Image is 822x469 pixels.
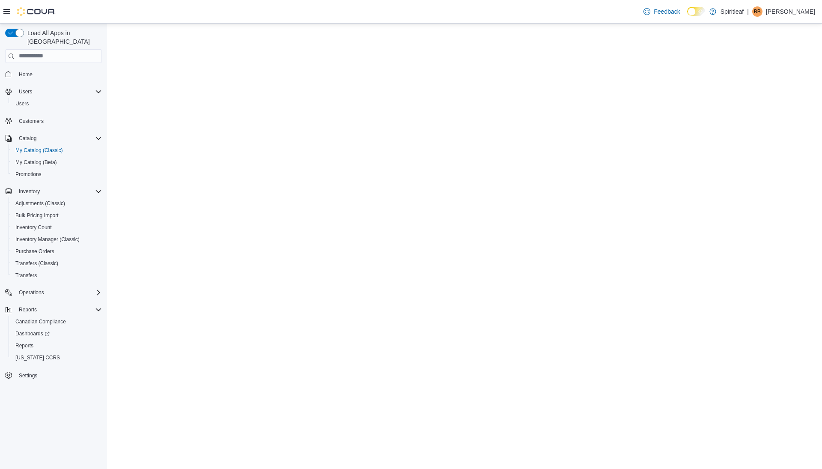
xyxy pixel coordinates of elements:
[15,370,102,380] span: Settings
[640,3,683,20] a: Feedback
[15,370,41,381] a: Settings
[2,86,105,98] button: Users
[754,6,761,17] span: BB
[2,369,105,381] button: Settings
[15,147,63,154] span: My Catalog (Classic)
[15,200,65,207] span: Adjustments (Classic)
[12,222,102,233] span: Inventory Count
[12,317,102,327] span: Canadian Compliance
[15,305,40,315] button: Reports
[15,133,102,143] span: Catalog
[2,287,105,299] button: Operations
[9,197,105,209] button: Adjustments (Classic)
[9,209,105,221] button: Bulk Pricing Import
[12,169,102,179] span: Promotions
[9,168,105,180] button: Promotions
[19,306,37,313] span: Reports
[9,269,105,281] button: Transfers
[19,135,36,142] span: Catalog
[12,246,58,257] a: Purchase Orders
[766,6,815,17] p: [PERSON_NAME]
[12,99,32,109] a: Users
[19,289,44,296] span: Operations
[12,198,102,209] span: Adjustments (Classic)
[15,69,36,80] a: Home
[2,68,105,81] button: Home
[15,272,37,279] span: Transfers
[9,221,105,233] button: Inventory Count
[12,246,102,257] span: Purchase Orders
[9,328,105,340] a: Dashboards
[15,305,102,315] span: Reports
[15,260,58,267] span: Transfers (Classic)
[12,210,102,221] span: Bulk Pricing Import
[24,29,102,46] span: Load All Apps in [GEOGRAPHIC_DATA]
[12,317,69,327] a: Canadian Compliance
[12,234,83,245] a: Inventory Manager (Classic)
[15,116,102,126] span: Customers
[15,318,66,325] span: Canadian Compliance
[9,98,105,110] button: Users
[12,258,62,269] a: Transfers (Classic)
[15,171,42,178] span: Promotions
[19,188,40,195] span: Inventory
[752,6,762,17] div: Bobby B
[9,144,105,156] button: My Catalog (Classic)
[9,156,105,168] button: My Catalog (Beta)
[12,169,45,179] a: Promotions
[2,132,105,144] button: Catalog
[15,186,43,197] button: Inventory
[12,145,102,155] span: My Catalog (Classic)
[12,198,68,209] a: Adjustments (Classic)
[15,159,57,166] span: My Catalog (Beta)
[15,133,40,143] button: Catalog
[15,287,48,298] button: Operations
[19,88,32,95] span: Users
[12,157,60,167] a: My Catalog (Beta)
[12,341,102,351] span: Reports
[15,224,52,231] span: Inventory Count
[19,118,44,125] span: Customers
[747,6,749,17] p: |
[654,7,680,16] span: Feedback
[12,270,40,281] a: Transfers
[15,212,59,219] span: Bulk Pricing Import
[721,6,744,17] p: Spiritleaf
[12,258,102,269] span: Transfers (Classic)
[9,245,105,257] button: Purchase Orders
[15,186,102,197] span: Inventory
[12,341,37,351] a: Reports
[15,354,60,361] span: [US_STATE] CCRS
[15,248,54,255] span: Purchase Orders
[15,116,47,126] a: Customers
[12,352,102,363] span: Washington CCRS
[12,234,102,245] span: Inventory Manager (Classic)
[687,7,705,16] input: Dark Mode
[12,157,102,167] span: My Catalog (Beta)
[9,233,105,245] button: Inventory Manager (Classic)
[9,340,105,352] button: Reports
[9,352,105,364] button: [US_STATE] CCRS
[12,222,55,233] a: Inventory Count
[15,87,102,97] span: Users
[15,236,80,243] span: Inventory Manager (Classic)
[2,115,105,127] button: Customers
[12,210,62,221] a: Bulk Pricing Import
[12,270,102,281] span: Transfers
[9,316,105,328] button: Canadian Compliance
[9,257,105,269] button: Transfers (Classic)
[12,352,63,363] a: [US_STATE] CCRS
[12,329,53,339] a: Dashboards
[17,7,56,16] img: Cova
[19,372,37,379] span: Settings
[19,71,33,78] span: Home
[15,87,36,97] button: Users
[15,100,29,107] span: Users
[12,329,102,339] span: Dashboards
[15,69,102,80] span: Home
[15,287,102,298] span: Operations
[5,65,102,404] nav: Complex example
[2,185,105,197] button: Inventory
[12,145,66,155] a: My Catalog (Classic)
